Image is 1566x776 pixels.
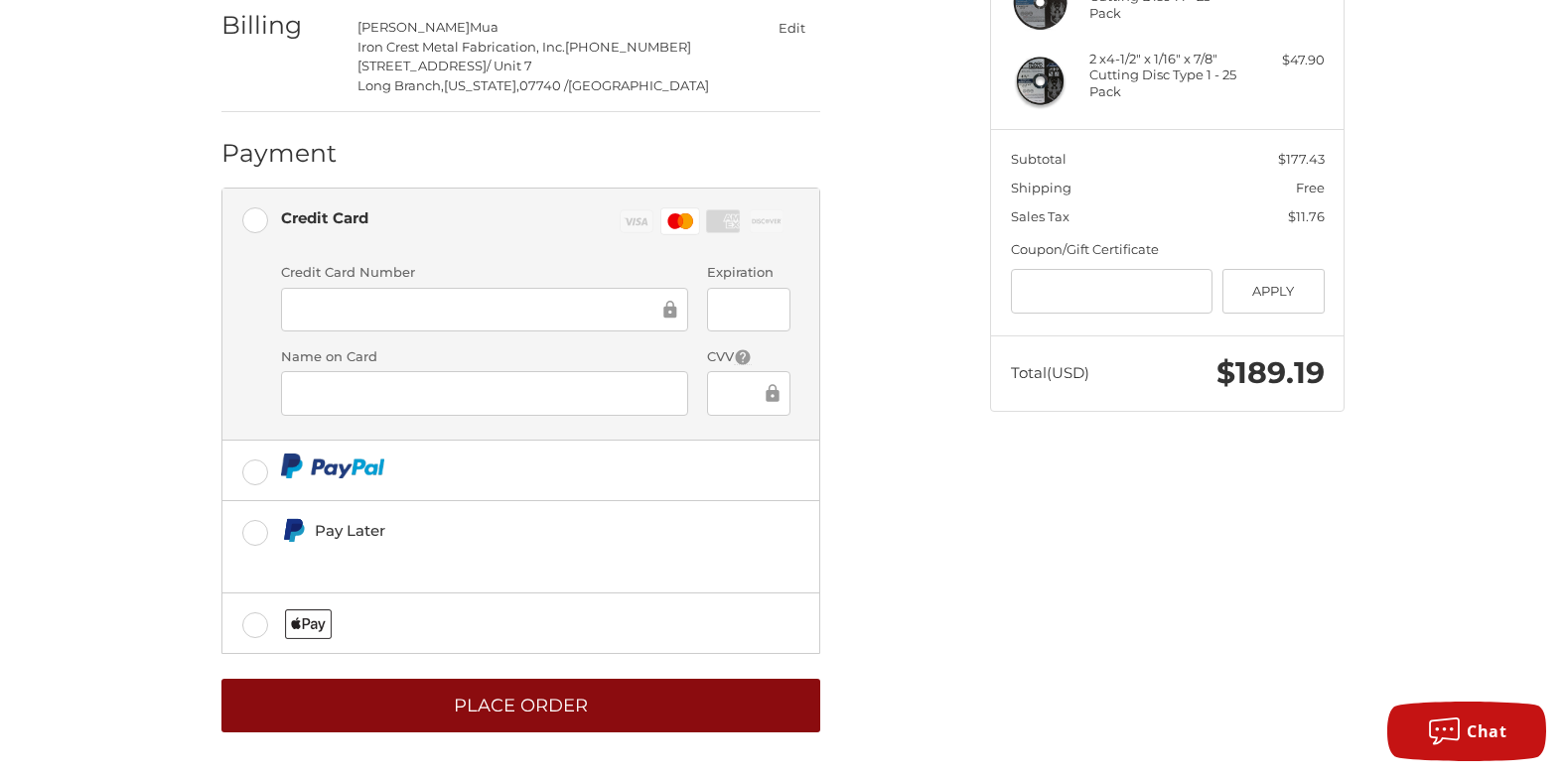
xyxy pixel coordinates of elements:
iframe: Secure Credit Card Frame - CVV [721,382,761,405]
span: 07740 / [519,77,568,93]
div: Pay Later [315,514,683,547]
img: PayPal icon [281,453,385,478]
iframe: PayPal Message 1 [281,551,684,569]
span: / Unit 7 [487,58,532,73]
span: $189.19 [1216,354,1325,391]
label: Name on Card [281,347,688,367]
button: Chat [1387,702,1546,761]
input: Gift Certificate or Coupon Code [1011,269,1213,314]
span: $177.43 [1278,151,1325,167]
h2: Payment [221,138,338,169]
button: Place Order [221,679,820,733]
iframe: Secure Credit Card Frame - Expiration Date [721,298,776,321]
img: Applepay icon [285,609,332,639]
label: CVV [707,347,789,367]
h2: Billing [221,10,338,41]
span: $11.76 [1288,208,1325,224]
span: [US_STATE], [444,77,519,93]
span: Shipping [1011,180,1071,195]
button: Apply [1222,269,1325,314]
span: Subtotal [1011,151,1067,167]
label: Expiration [707,263,789,283]
span: Mua [470,19,498,35]
span: Free [1296,180,1325,195]
iframe: Secure Credit Card Frame - Cardholder Name [295,382,674,405]
span: [PERSON_NAME] [357,19,470,35]
label: Credit Card Number [281,263,688,283]
span: Iron Crest Metal Fabrication, Inc. [357,39,565,55]
div: Credit Card [281,201,368,234]
span: [GEOGRAPHIC_DATA] [568,77,709,93]
span: [PHONE_NUMBER] [565,39,691,55]
img: Pay Later icon [281,518,306,543]
span: Total (USD) [1011,363,1089,382]
button: Edit [763,13,820,42]
div: $47.90 [1246,51,1325,70]
div: Coupon/Gift Certificate [1011,240,1325,260]
iframe: Secure Credit Card Frame - Credit Card Number [295,298,659,321]
h4: 2 x 4-1/2" x 1/16" x 7/8" Cutting Disc Type 1 - 25 Pack [1089,51,1241,99]
span: Long Branch, [357,77,444,93]
span: [STREET_ADDRESS] [357,58,487,73]
span: Sales Tax [1011,208,1069,224]
span: Chat [1467,720,1506,742]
